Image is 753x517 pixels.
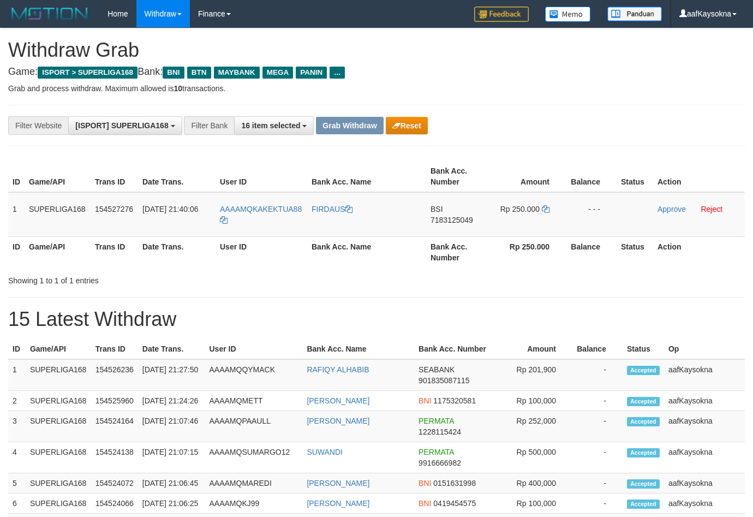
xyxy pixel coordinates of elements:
[138,236,216,268] th: Date Trans.
[426,161,490,192] th: Bank Acc. Number
[307,499,369,508] a: [PERSON_NAME]
[503,359,572,391] td: Rp 201,900
[419,448,454,456] span: PERMATA
[138,411,205,442] td: [DATE] 21:07:46
[138,391,205,411] td: [DATE] 21:24:26
[542,205,549,213] a: Copy 250000 to clipboard
[503,391,572,411] td: Rp 100,000
[307,236,426,268] th: Bank Acc. Name
[658,205,686,213] a: Approve
[138,494,205,514] td: [DATE] 21:06:25
[386,117,428,134] button: Reset
[302,339,414,359] th: Bank Acc. Name
[503,442,572,473] td: Rp 500,000
[316,117,383,134] button: Grab Withdraw
[8,359,26,391] td: 1
[91,494,138,514] td: 154524066
[38,67,138,79] span: ISPORT > SUPERLIGA168
[205,339,302,359] th: User ID
[205,442,302,473] td: AAAAMQSUMARGO12
[184,116,234,135] div: Filter Bank
[138,442,205,473] td: [DATE] 21:07:15
[205,473,302,494] td: AAAAMQMAREDI
[664,494,745,514] td: aafKaysokna
[572,411,623,442] td: -
[490,161,566,192] th: Amount
[433,499,476,508] span: Copy 0419454575 to clipboard
[205,391,302,411] td: AAAAMQMETT
[163,67,184,79] span: BNI
[419,459,461,467] span: Copy 9916666982 to clipboard
[419,376,469,385] span: Copy 901835087115 to clipboard
[433,479,476,488] span: Copy 0151631998 to clipboard
[617,161,653,192] th: Status
[75,121,168,130] span: [ISPORT] SUPERLIGA168
[8,271,306,286] div: Showing 1 to 1 of 1 entries
[474,7,529,22] img: Feedback.jpg
[91,473,138,494] td: 154524072
[91,236,138,268] th: Trans ID
[174,84,182,93] strong: 10
[26,339,91,359] th: Game/API
[664,473,745,494] td: aafKaysokna
[627,479,660,489] span: Accepted
[91,411,138,442] td: 154524164
[26,391,91,411] td: SUPERLIGA168
[419,427,461,436] span: Copy 1228115424 to clipboard
[296,67,327,79] span: PANIN
[664,442,745,473] td: aafKaysokna
[8,67,745,78] h4: Game: Bank:
[187,67,211,79] span: BTN
[8,473,26,494] td: 5
[433,396,476,405] span: Copy 1175320581 to clipboard
[8,83,745,94] p: Grab and process withdraw. Maximum allowed is transactions.
[8,391,26,411] td: 2
[8,339,26,359] th: ID
[216,236,307,268] th: User ID
[312,205,352,213] a: FIRDAUS
[138,161,216,192] th: Date Trans.
[262,67,294,79] span: MEGA
[664,391,745,411] td: aafKaysokna
[431,205,443,213] span: BSI
[91,359,138,391] td: 154526236
[627,448,660,457] span: Accepted
[138,359,205,391] td: [DATE] 21:27:50
[307,479,369,488] a: [PERSON_NAME]
[234,116,314,135] button: 16 item selected
[500,205,540,213] span: Rp 250.000
[664,339,745,359] th: Op
[572,339,623,359] th: Balance
[91,161,138,192] th: Trans ID
[503,411,572,442] td: Rp 252,000
[25,192,91,237] td: SUPERLIGA168
[91,391,138,411] td: 154525960
[8,411,26,442] td: 3
[566,192,617,237] td: - - -
[26,442,91,473] td: SUPERLIGA168
[8,236,25,268] th: ID
[617,236,653,268] th: Status
[307,417,369,425] a: [PERSON_NAME]
[220,205,302,213] span: AAAAMQKAKEKTUA88
[490,236,566,268] th: Rp 250.000
[220,205,302,224] a: AAAAMQKAKEKTUA88
[142,205,198,213] span: [DATE] 21:40:06
[8,161,25,192] th: ID
[8,442,26,473] td: 4
[607,7,662,21] img: panduan.png
[419,365,455,374] span: SEABANK
[330,67,344,79] span: ...
[8,116,68,135] div: Filter Website
[8,39,745,61] h1: Withdraw Grab
[26,411,91,442] td: SUPERLIGA168
[627,366,660,375] span: Accepted
[653,161,745,192] th: Action
[68,116,182,135] button: [ISPORT] SUPERLIGA168
[91,339,138,359] th: Trans ID
[503,494,572,514] td: Rp 100,000
[426,236,490,268] th: Bank Acc. Number
[627,417,660,426] span: Accepted
[572,473,623,494] td: -
[25,161,91,192] th: Game/API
